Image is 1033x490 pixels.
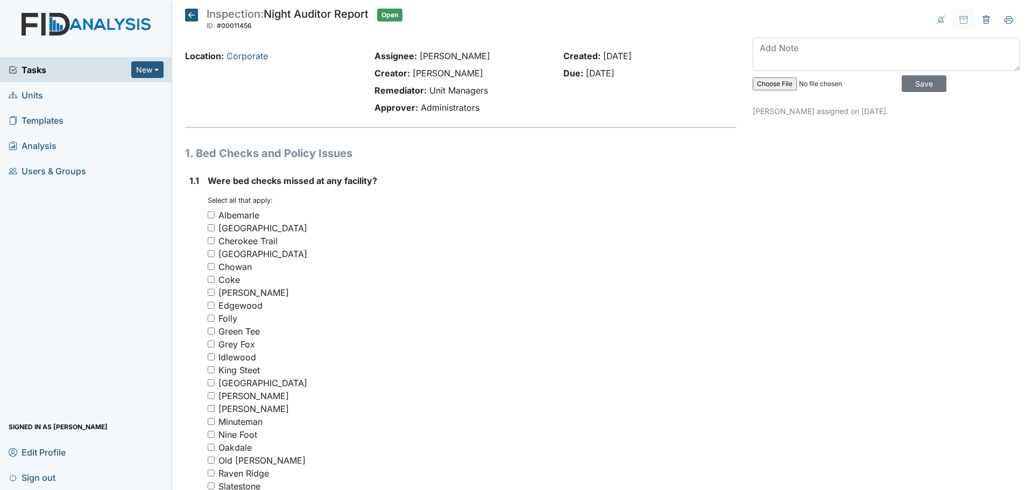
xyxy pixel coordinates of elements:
div: [PERSON_NAME] [218,402,289,415]
input: King Steet [208,366,215,373]
input: Minuteman [208,418,215,425]
div: Raven Ridge [218,467,269,480]
span: Signed in as [PERSON_NAME] [9,418,108,435]
strong: Due: [563,68,583,79]
div: [GEOGRAPHIC_DATA] [218,377,307,389]
div: King Steet [218,364,260,377]
input: Folly [208,315,215,322]
h1: 1. Bed Checks and Policy Issues [185,145,737,161]
input: Slatestone [208,482,215,489]
small: Select all that apply: [208,196,273,204]
span: Units [9,87,43,103]
span: Inspection: [207,8,264,20]
input: [GEOGRAPHIC_DATA] [208,379,215,386]
div: Cherokee Trail [218,235,278,247]
input: [GEOGRAPHIC_DATA] [208,250,215,257]
div: Albemarle [218,209,259,222]
input: Old [PERSON_NAME] [208,457,215,464]
div: Grey Fox [218,338,255,351]
span: Sign out [9,469,55,486]
span: Administrators [421,102,479,113]
input: Grey Fox [208,340,215,347]
span: Open [377,9,402,22]
div: [PERSON_NAME] [218,286,289,299]
input: [PERSON_NAME] [208,405,215,412]
span: Templates [9,112,63,129]
input: Nine Foot [208,431,215,438]
input: Raven Ridge [208,470,215,477]
div: Folly [218,312,237,325]
label: 1.1 [189,174,199,187]
a: Tasks [9,63,131,76]
div: [PERSON_NAME] [218,389,289,402]
span: ID: [207,22,215,30]
div: Edgewood [218,299,263,312]
input: Cherokee Trail [208,237,215,244]
div: Night Auditor Report [207,9,369,32]
div: Oakdale [218,441,252,454]
input: [PERSON_NAME] [208,289,215,296]
input: Oakdale [208,444,215,451]
input: [GEOGRAPHIC_DATA] [208,224,215,231]
div: [GEOGRAPHIC_DATA] [218,222,307,235]
strong: Assignee: [374,51,417,61]
span: Analysis [9,137,56,154]
span: [DATE] [603,51,632,61]
div: Old [PERSON_NAME] [218,454,306,467]
input: Coke [208,276,215,283]
span: Edit Profile [9,444,66,460]
strong: Location: [185,51,224,61]
input: Albemarle [208,211,215,218]
span: [PERSON_NAME] [413,68,483,79]
input: Green Tee [208,328,215,335]
div: Coke [218,273,240,286]
input: Save [902,75,946,92]
span: Unit Managers [429,85,488,96]
span: #00011456 [217,22,252,30]
strong: Approver: [374,102,418,113]
input: Idlewood [208,353,215,360]
p: [PERSON_NAME] assigned on [DATE]. [753,105,1020,117]
div: [GEOGRAPHIC_DATA] [218,247,307,260]
div: Minuteman [218,415,263,428]
span: Were bed checks missed at any facility? [208,175,377,186]
a: Corporate [227,51,268,61]
input: Edgewood [208,302,215,309]
div: Nine Foot [218,428,257,441]
div: Chowan [218,260,252,273]
strong: Remediator: [374,85,427,96]
div: Idlewood [218,351,256,364]
span: Users & Groups [9,162,86,179]
span: [DATE] [586,68,614,79]
strong: Created: [563,51,600,61]
strong: Creator: [374,68,410,79]
input: [PERSON_NAME] [208,392,215,399]
button: New [131,61,164,78]
input: Chowan [208,263,215,270]
div: Green Tee [218,325,260,338]
span: [PERSON_NAME] [420,51,490,61]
